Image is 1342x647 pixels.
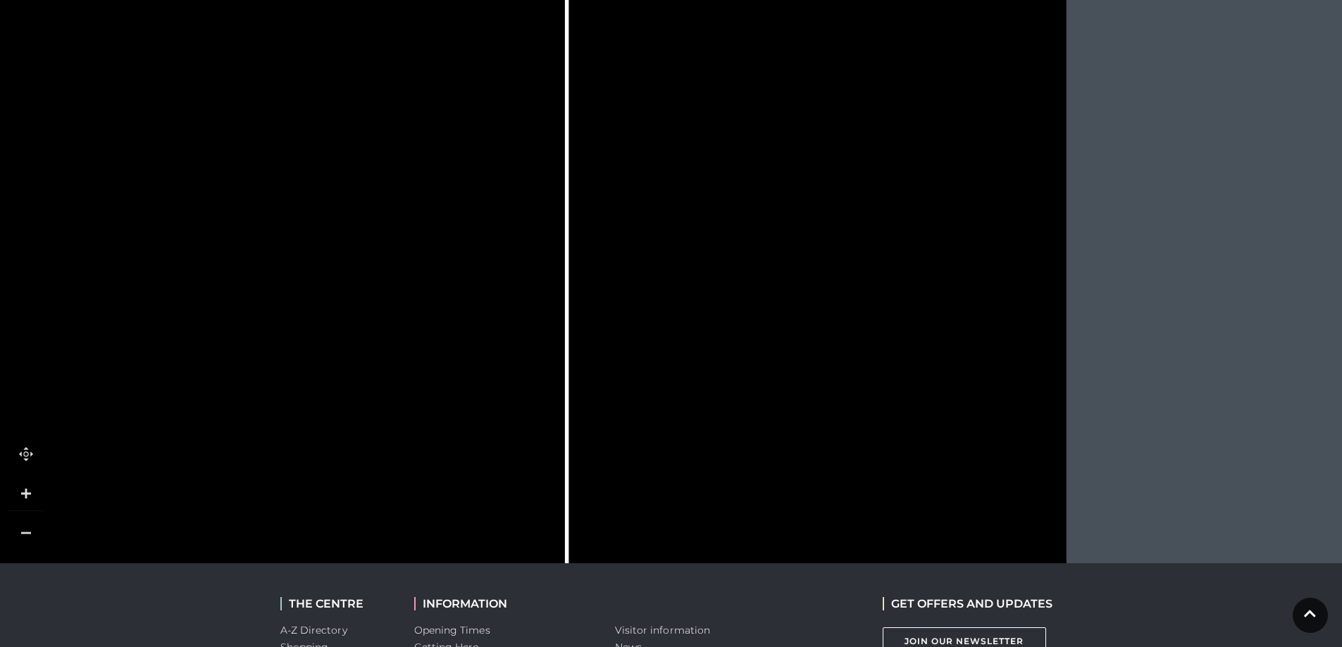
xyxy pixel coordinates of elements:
[280,597,393,610] h2: THE CENTRE
[615,624,711,636] a: Visitor information
[883,597,1052,610] h2: GET OFFERS AND UPDATES
[280,624,347,636] a: A-Z Directory
[414,597,594,610] h2: INFORMATION
[414,624,490,636] a: Opening Times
